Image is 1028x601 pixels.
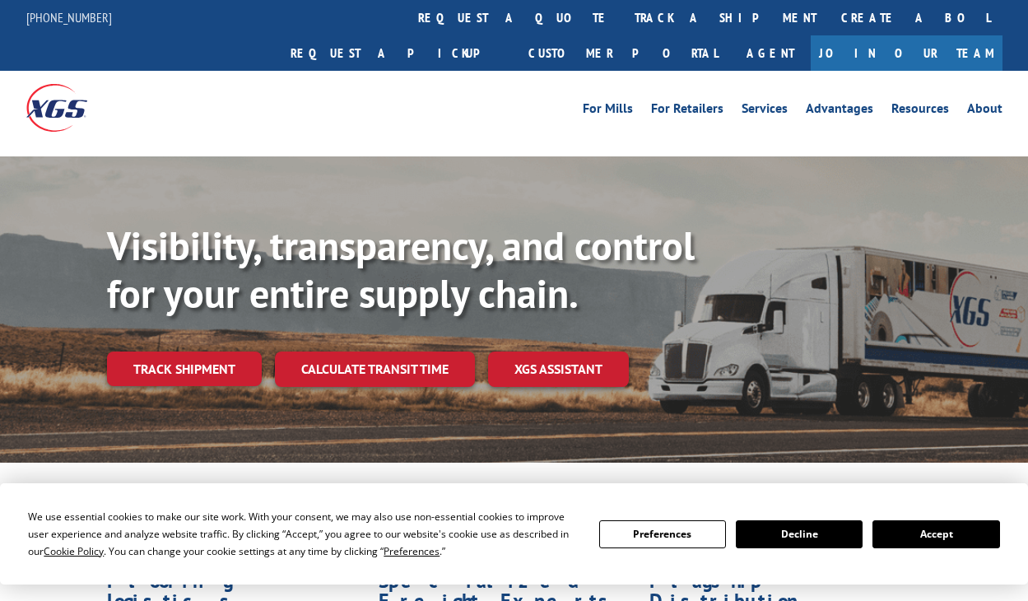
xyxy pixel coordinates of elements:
[651,102,723,120] a: For Retailers
[107,352,262,386] a: Track shipment
[583,102,633,120] a: For Mills
[275,352,475,387] a: Calculate transit time
[384,544,440,558] span: Preferences
[872,520,999,548] button: Accept
[736,520,863,548] button: Decline
[891,102,949,120] a: Resources
[28,508,579,560] div: We use essential cookies to make our site work. With your consent, we may also use non-essential ...
[26,9,112,26] a: [PHONE_NUMBER]
[278,35,516,71] a: Request a pickup
[516,35,730,71] a: Customer Portal
[967,102,1002,120] a: About
[599,520,726,548] button: Preferences
[742,102,788,120] a: Services
[107,220,695,319] b: Visibility, transparency, and control for your entire supply chain.
[488,352,629,387] a: XGS ASSISTANT
[730,35,811,71] a: Agent
[811,35,1002,71] a: Join Our Team
[44,544,104,558] span: Cookie Policy
[806,102,873,120] a: Advantages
